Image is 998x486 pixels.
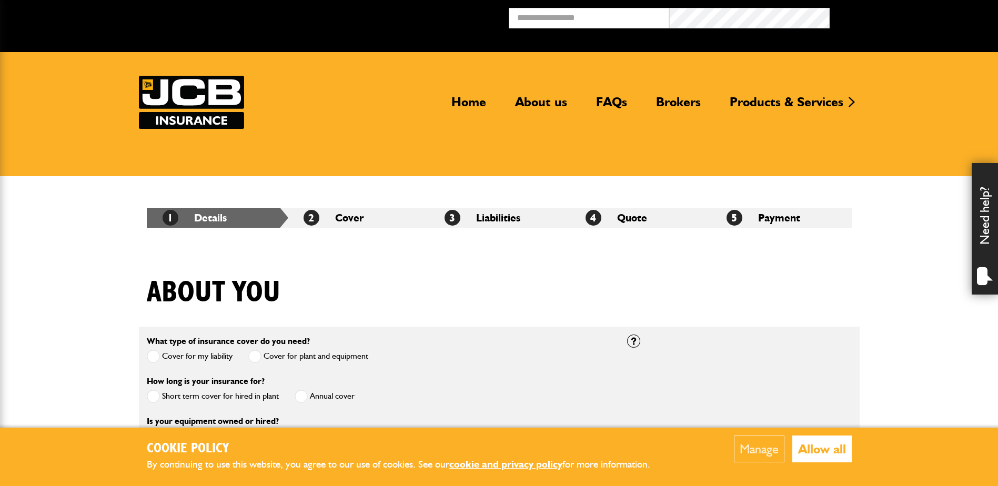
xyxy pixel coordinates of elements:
li: Liabilities [429,208,570,228]
label: What type of insurance cover do you need? [147,337,310,346]
img: JCB Insurance Services logo [139,76,244,129]
a: JCB Insurance Services [139,76,244,129]
label: How long is your insurance for? [147,377,265,386]
a: Brokers [648,94,709,118]
label: Short term cover for hired in plant [147,390,279,403]
label: Annual cover [295,390,355,403]
li: Details [147,208,288,228]
button: Manage [734,436,784,462]
a: FAQs [588,94,635,118]
label: Cover for plant and equipment [248,350,368,363]
li: Payment [711,208,852,228]
span: 2 [304,210,319,226]
button: Allow all [792,436,852,462]
a: cookie and privacy policy [449,458,562,470]
span: 3 [445,210,460,226]
a: About us [507,94,575,118]
li: Quote [570,208,711,228]
h2: Cookie Policy [147,441,668,457]
label: Is your equipment owned or hired? [147,417,279,426]
h1: About you [147,275,280,310]
span: 4 [586,210,601,226]
li: Cover [288,208,429,228]
button: Broker Login [830,8,990,24]
p: By continuing to use this website, you agree to our use of cookies. See our for more information. [147,457,668,473]
div: Need help? [972,163,998,295]
span: 5 [727,210,742,226]
label: Cover for my liability [147,350,233,363]
a: Home [443,94,494,118]
a: Products & Services [722,94,851,118]
span: 1 [163,210,178,226]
